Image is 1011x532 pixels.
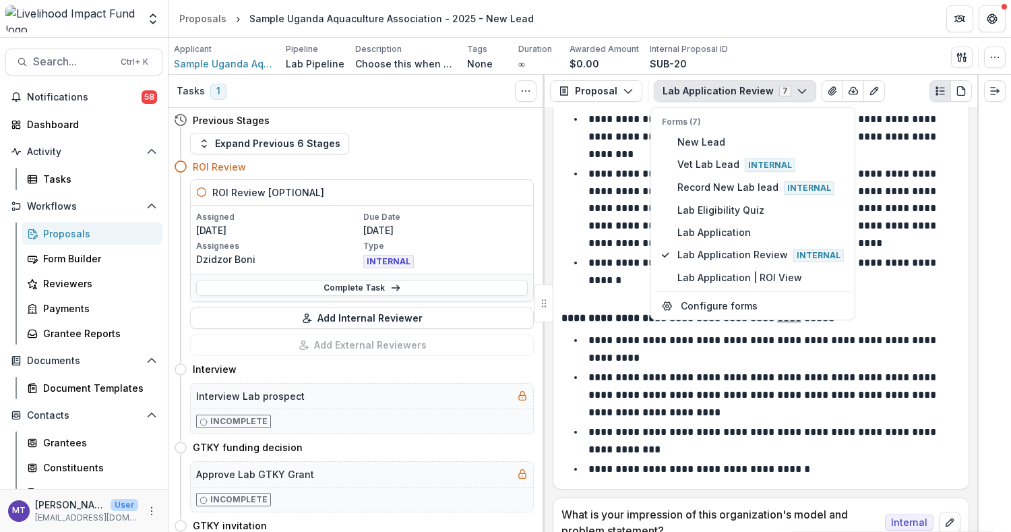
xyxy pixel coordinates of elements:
span: Internal [793,249,844,262]
div: Dashboard [27,117,152,131]
button: Add External Reviewers [190,334,534,356]
p: None [467,57,493,71]
div: Constituents [43,461,152,475]
button: Lab Application Review7 [654,80,816,102]
button: More [144,503,160,519]
div: Document Templates [43,381,152,395]
p: Pipeline [286,43,318,55]
h4: Previous Stages [193,113,270,127]
a: Document Templates [22,377,162,399]
h4: Interview [193,362,237,376]
p: Assignees [196,240,361,252]
p: Awarded Amount [570,43,639,55]
nav: breadcrumb [174,9,539,28]
div: Ctrl + K [118,55,151,69]
h4: ROI Review [193,160,246,174]
button: Open Documents [5,350,162,372]
p: SUB-20 [650,57,687,71]
button: Partners [946,5,973,32]
span: Search... [33,55,113,68]
a: Dashboard [5,113,162,136]
h5: ROI Review [OPTIONAL] [212,185,324,200]
div: Proposals [43,227,152,241]
h5: Interview Lab prospect [196,389,305,403]
button: Open Contacts [5,405,162,426]
button: Open Activity [5,141,162,162]
p: Tags [467,43,487,55]
a: Payments [22,297,162,320]
button: Get Help [979,5,1006,32]
p: $0.00 [570,57,599,71]
button: View Attached Files [822,80,843,102]
a: Tasks [22,168,162,190]
p: Choose this when adding a new proposal to the first stage of a pipeline. [355,57,456,71]
div: Sample Uganda Aquaculture Association - 2025 - New Lead [249,11,534,26]
span: 1 [210,84,226,100]
a: Constituents [22,456,162,479]
p: Internal Proposal ID [650,43,728,55]
div: Muthoni Thuo [12,506,26,515]
p: Incomplete [210,415,268,427]
p: Description [355,43,402,55]
span: 58 [142,90,157,104]
button: Plaintext view [929,80,951,102]
p: Due Date [363,211,528,223]
span: Record New Lab lead [677,180,844,195]
a: Proposals [22,223,162,245]
div: Reviewers [43,276,152,291]
span: Activity [27,146,141,158]
a: Form Builder [22,247,162,270]
span: Documents [27,355,141,367]
div: Form Builder [43,252,152,266]
button: Open entity switcher [144,5,162,32]
p: Type [363,240,528,252]
p: Duration [518,43,552,55]
p: User [111,499,138,511]
button: Proposal [550,80,642,102]
h4: GTKY funding decision [193,440,303,454]
h5: Approve Lab GTKY Grant [196,467,314,481]
button: Expand Previous 6 Stages [190,133,349,154]
button: PDF view [950,80,972,102]
span: New Lead [677,135,844,149]
p: ∞ [518,57,525,71]
p: [DATE] [196,223,361,237]
div: Payments [43,301,152,316]
a: Grantee Reports [22,322,162,345]
button: Toggle View Cancelled Tasks [515,80,537,102]
a: Complete Task [196,280,528,296]
p: [EMAIL_ADDRESS][DOMAIN_NAME] [35,512,138,524]
div: Proposals [179,11,226,26]
span: Lab Application | ROI View [677,270,844,285]
span: Contacts [27,410,141,421]
span: Internal [745,158,795,172]
p: Assigned [196,211,361,223]
a: Reviewers [22,272,162,295]
span: Vet Lab Lead [677,157,844,172]
div: Grantees [43,436,152,450]
p: Incomplete [210,494,268,506]
h3: Tasks [177,86,205,97]
p: Dzidzor Boni [196,252,361,266]
button: Notifications58 [5,86,162,108]
button: Expand right [984,80,1006,102]
span: INTERNAL [363,255,414,268]
a: Sample Uganda Aquaculture Association [174,57,275,71]
a: Grantees [22,432,162,454]
span: Workflows [27,201,141,212]
span: Lab Application [677,225,844,239]
div: Communications [43,485,152,500]
span: Lab Eligibility Quiz [677,203,844,217]
span: Notifications [27,92,142,103]
span: Lab Application Review [677,247,844,262]
div: Grantee Reports [43,326,152,341]
button: Add Internal Reviewer [190,307,534,329]
p: Applicant [174,43,212,55]
a: Proposals [174,9,232,28]
span: Internal [885,514,933,531]
button: Open Workflows [5,196,162,217]
img: Livelihood Impact Fund logo [5,5,138,32]
p: Forms (7) [662,116,844,128]
span: Internal [784,181,834,195]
